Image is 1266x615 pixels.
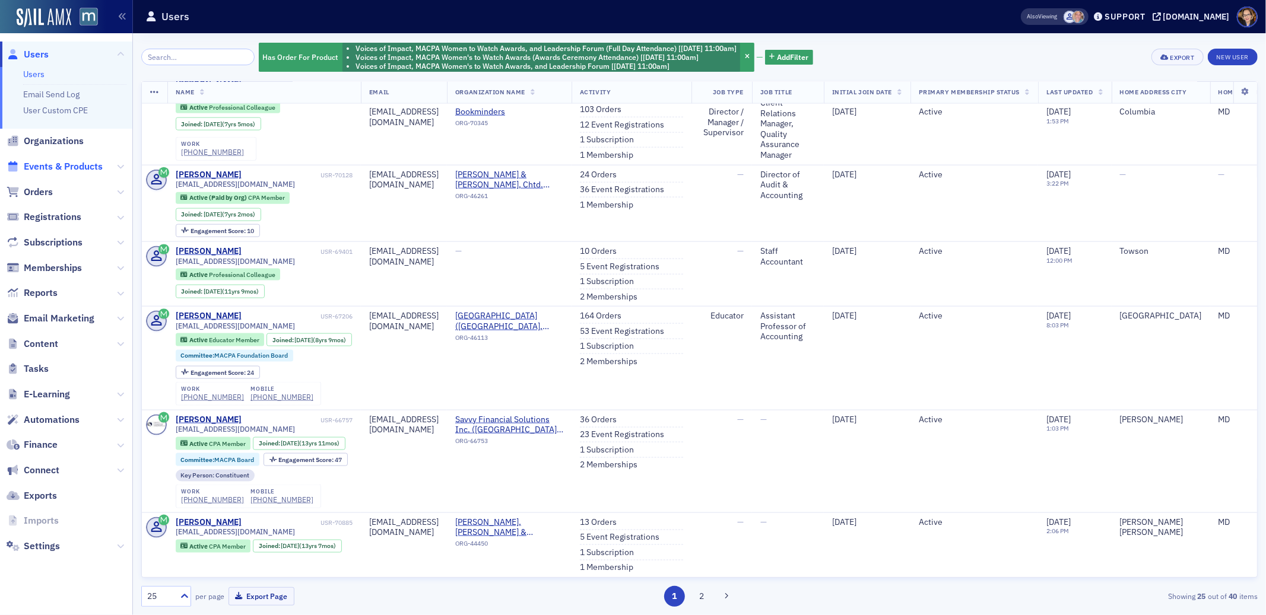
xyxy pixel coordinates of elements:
div: Engagement Score: 24 [176,366,260,379]
span: Leonard J. Miller & Assoc., Chtd. (Baltimore, MD) [455,170,563,190]
button: Export [1151,49,1203,65]
div: Also [1027,12,1039,20]
div: Towson [1120,246,1202,257]
a: 12 Event Registrations [580,120,664,130]
a: [PERSON_NAME], [PERSON_NAME] & [PERSON_NAME], P.A. ([GEOGRAPHIC_DATA], [GEOGRAPHIC_DATA]) [455,517,563,538]
span: [EMAIL_ADDRESS][DOMAIN_NAME] [176,321,296,330]
span: Bowie State University (Bowie, MD) [455,311,563,332]
span: Educator Member [209,336,259,344]
span: Home Address City [1120,88,1187,96]
div: 10 [191,228,254,234]
div: Staff Accountant [760,246,816,267]
span: Active [189,270,209,279]
a: Active Educator Member [180,336,259,344]
div: USR-69401 [243,248,353,256]
a: [PHONE_NUMBER] [250,393,313,401]
div: 25 [147,590,173,603]
span: Subscriptions [24,236,83,249]
div: [EMAIL_ADDRESS][DOMAIN_NAME] [369,246,439,267]
span: Dee Sullivan [1072,11,1084,23]
span: — [1219,169,1225,180]
span: Primary Membership Status [919,88,1020,96]
span: Automations [24,413,80,426]
div: 24 [191,369,254,376]
a: E-Learning [7,388,70,401]
div: Support [1105,11,1146,22]
span: Organizations [24,135,84,148]
div: Joined: 2011-10-21 00:00:00 [253,437,345,450]
a: Subscriptions [7,236,83,249]
div: [PERSON_NAME] [1120,415,1202,425]
span: [DATE] [1046,517,1071,527]
img: SailAMX [80,8,98,26]
a: [PHONE_NUMBER] [181,495,244,504]
a: Committee:MACPA Foundation Board [180,352,288,359]
span: [DATE] [1046,310,1071,321]
div: (7yrs 5mos) [204,120,255,128]
div: [EMAIL_ADDRESS][DOMAIN_NAME] [369,311,439,332]
span: Settings [24,540,60,553]
span: Active [189,542,209,550]
span: Imports [24,514,59,527]
a: 5 Event Registrations [580,262,659,272]
a: Orders [7,186,53,199]
span: [DATE] [281,439,299,447]
span: Name [176,88,195,96]
label: per page [195,591,224,601]
span: [DATE] [1046,414,1071,425]
a: 36 Orders [580,415,617,425]
span: CPA Member [209,439,246,448]
div: [GEOGRAPHIC_DATA] [1120,311,1202,321]
span: Events & Products [24,160,103,173]
a: 103 Orders [580,105,621,116]
div: USR-66757 [243,416,353,424]
div: Export [1170,55,1195,61]
a: New User [1208,49,1258,65]
span: Organization Name [455,88,525,96]
div: Active [919,415,1030,425]
a: 1 Subscription [580,276,634,287]
div: 47 [279,457,342,463]
span: Exports [24,489,57,502]
div: [EMAIL_ADDRESS][DOMAIN_NAME] [369,170,439,190]
a: [PERSON_NAME] [176,246,242,257]
div: [EMAIL_ADDRESS][DOMAIN_NAME] [369,415,439,435]
div: [PHONE_NUMBER] [250,495,313,504]
a: Registrations [7,211,81,224]
div: ORG-70345 [455,119,563,131]
a: Content [7,337,58,350]
div: Columbia [1120,107,1202,117]
div: Joined: 2013-12-18 00:00:00 [176,285,265,298]
div: work [181,141,244,148]
span: [DATE] [832,414,856,425]
input: Search… [141,49,255,65]
img: SailAMX [17,8,71,27]
div: ORG-44450 [455,540,563,552]
div: [PERSON_NAME] [176,311,242,321]
span: Job Type [713,88,744,96]
a: Active (Paid by Org) CPA Member [180,194,284,202]
a: Active CPA Member [180,542,245,550]
span: [DATE] [204,120,222,128]
div: Active [919,170,1030,180]
span: — [760,517,767,527]
span: Joined : [181,288,204,295]
a: 24 Orders [580,170,617,180]
a: Active CPA Member [180,439,245,447]
li: Voices of Impact, MACPA Women's to Watch Awards, and Leadership Forum [[DATE] 11:00am] [356,62,737,71]
div: Active [919,311,1030,321]
span: Registrations [24,211,81,224]
a: 10 Orders [580,246,617,257]
div: Director of Audit & Accounting [760,170,816,201]
a: 1 Subscription [580,445,634,455]
div: Engagement Score: 10 [176,224,260,237]
a: View Homepage [71,8,98,28]
div: Active (Paid by Org): Active (Paid by Org): CPA Member [176,192,290,204]
span: Add Filter [777,52,808,62]
span: Active [189,439,209,448]
a: [PERSON_NAME] & [PERSON_NAME], Chtd. ([GEOGRAPHIC_DATA], [GEOGRAPHIC_DATA]) [455,170,563,190]
span: Joined : [181,211,204,218]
